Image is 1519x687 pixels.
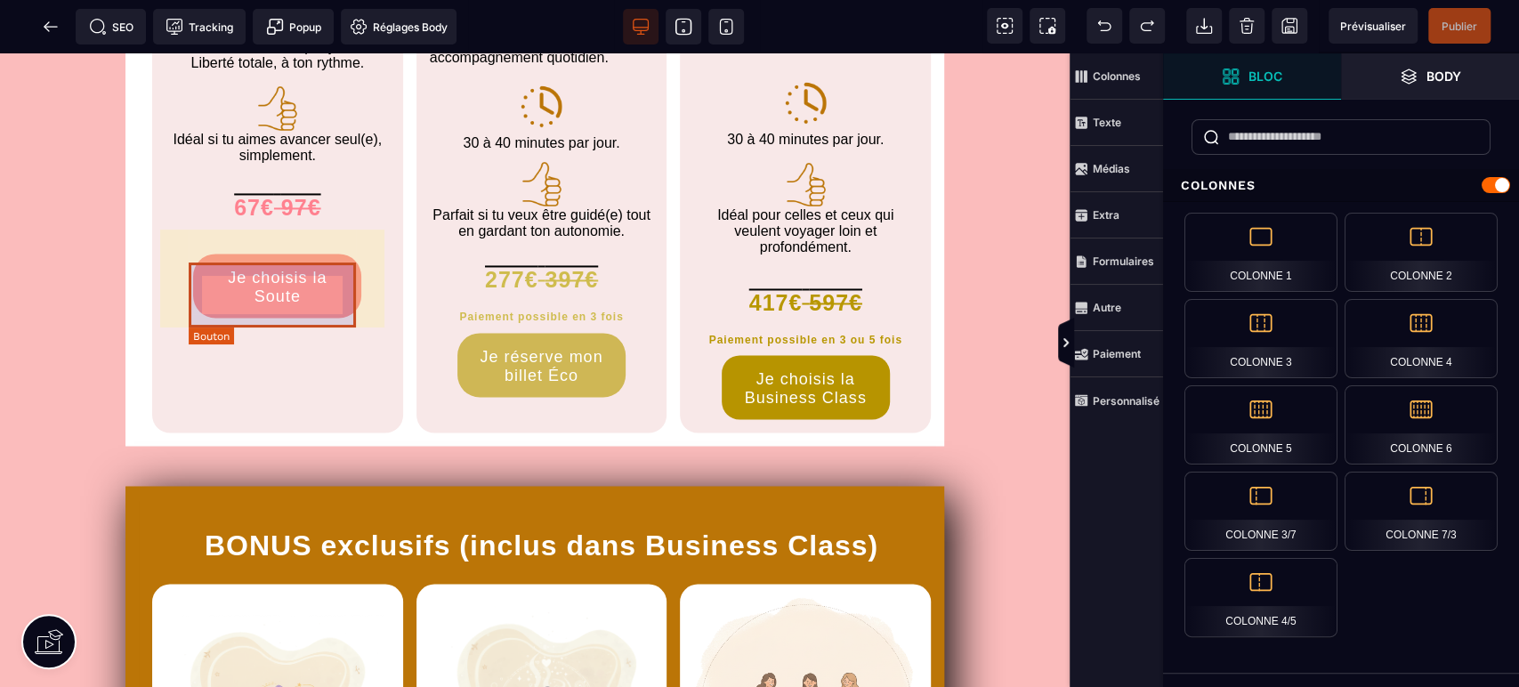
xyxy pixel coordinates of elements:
span: Voir bureau [623,9,659,44]
span: Extra [1070,192,1163,238]
span: Ouvrir les calques [1341,53,1519,100]
span: Paiement [1070,331,1163,377]
strong: Médias [1093,162,1130,175]
span: Texte [1070,100,1163,146]
span: Tracking [166,18,233,36]
div: 30 à 40 minutes par jour. [430,76,654,98]
div: Colonne 6 [1345,385,1498,465]
div: 30 à 40 minutes par jour. [693,72,917,108]
span: Popup [266,18,321,36]
img: ee9af1840ad9ea3918363913a4391e1a_clock-61160-BB7507.png [783,27,828,72]
div: Colonne 4/5 [1184,558,1337,637]
button: Je réserve mon billet Éco [457,279,626,343]
span: Enregistrer le contenu [1428,8,1491,44]
span: Enregistrer [1272,8,1307,44]
span: Capture d'écran [1030,8,1065,44]
img: cb5ec90518915eaee5cf51e325e95357_thumb-7909113-BB7507.png [254,31,301,78]
strong: Bloc [1248,69,1282,83]
strong: Body [1426,69,1461,83]
span: Parfait si tu veux être guidé(e) tout en gardant ton autonomie. [432,148,650,185]
span: Défaire [1087,8,1122,44]
span: Publier [1442,20,1477,33]
strong: Paiement [1093,347,1141,360]
span: Personnalisé [1070,377,1163,424]
span: Prévisualiser [1340,20,1406,33]
span: Voir tablette [666,9,701,44]
span: Formulaires [1070,238,1163,285]
strong: Formulaires [1093,255,1154,268]
span: Retour [33,9,69,44]
div: Liberté totale, à ton rythme. [166,2,390,18]
strong: Extra [1093,208,1119,222]
div: Colonnes [1163,169,1519,202]
div: Colonne 3 [1184,299,1337,378]
span: Code de suivi [153,9,246,44]
div: Colonne 2 [1345,213,1498,292]
span: Importer [1186,8,1222,44]
span: Ouvrir les blocs [1163,53,1341,100]
div: Colonne 3/7 [1184,472,1337,551]
span: Médias [1070,146,1163,192]
strong: Colonnes [1093,69,1141,83]
div: Colonne 5 [1184,385,1337,465]
span: Voir les composants [987,8,1022,44]
span: Favicon [341,9,457,44]
strong: Personnalisé [1093,394,1159,408]
h1: BONUS exclusifs (inclus dans Business Class) [139,465,944,517]
div: Colonne 1 [1184,213,1337,292]
img: cb5ec90518915eaee5cf51e325e95357_thumb-7909113-BB7507.png [518,107,565,154]
span: Aperçu [1329,8,1418,44]
strong: Autre [1093,301,1121,314]
span: Idéal si tu aimes avancer seul(e), simplement. [173,78,382,109]
span: SEO [89,18,133,36]
span: Réglages Body [350,18,448,36]
span: Idéal pour celles et ceux qui veulent voyager loin et profondément. [717,148,893,201]
div: Colonne 7/3 [1345,472,1498,551]
strong: Texte [1093,116,1121,129]
button: Je choisis la Business Class [722,302,890,366]
button: Je choisis la Soute [193,200,361,264]
img: cb5ec90518915eaee5cf51e325e95357_thumb-7909113-BB7507.png [782,108,829,155]
span: Nettoyage [1229,8,1264,44]
span: Créer une alerte modale [253,9,334,44]
span: Rétablir [1129,8,1165,44]
img: ee9af1840ad9ea3918363913a4391e1a_clock-61160-BB7507.png [519,30,564,76]
span: Colonnes [1070,53,1163,100]
span: Voir mobile [708,9,744,44]
span: Métadata SEO [76,9,146,44]
span: Afficher les vues [1163,317,1181,370]
div: Colonne 4 [1345,299,1498,378]
span: Autre [1070,285,1163,331]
